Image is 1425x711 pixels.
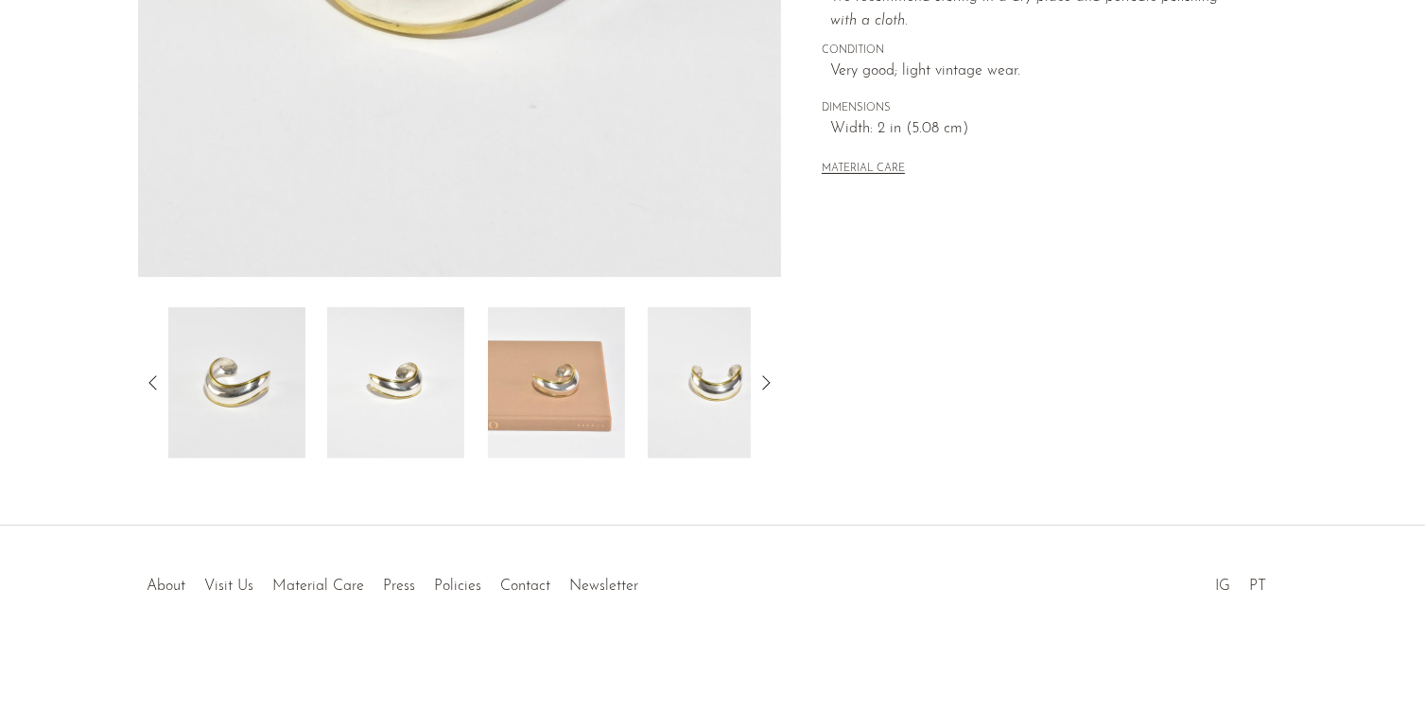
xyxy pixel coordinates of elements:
[822,163,905,177] button: MATERIAL CARE
[435,579,482,594] a: Policies
[501,579,551,594] a: Contact
[830,60,1247,84] span: Very good; light vintage wear.
[327,307,464,459] img: Two-Tone Cuff Bracelet
[1206,564,1276,599] ul: Social Medias
[1215,579,1230,594] a: IG
[148,579,186,594] a: About
[138,564,649,599] ul: Quick links
[1249,579,1266,594] a: PT
[822,43,1247,60] span: CONDITION
[168,307,305,459] img: Two-Tone Cuff Bracelet
[830,117,1247,142] span: Width: 2 in (5.08 cm)
[822,100,1247,117] span: DIMENSIONS
[648,307,785,459] img: Two-Tone Cuff Bracelet
[384,579,416,594] a: Press
[273,579,365,594] a: Material Care
[488,307,625,459] img: Two-Tone Cuff Bracelet
[205,579,254,594] a: Visit Us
